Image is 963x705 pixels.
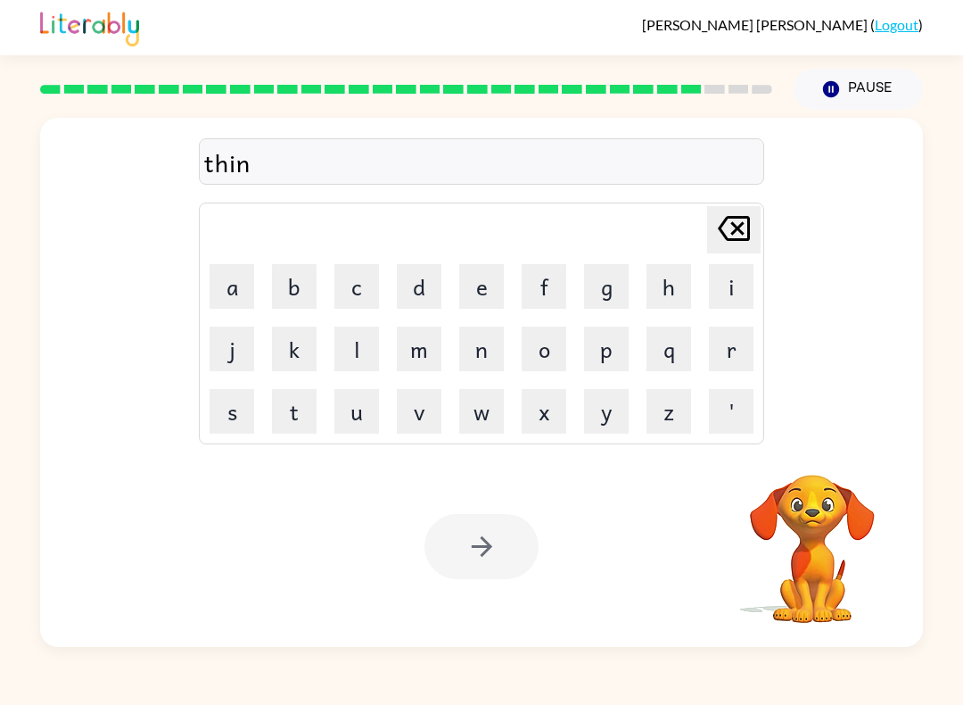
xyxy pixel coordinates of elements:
button: l [334,327,379,371]
div: thin [204,144,759,181]
button: d [397,264,441,309]
button: t [272,389,317,434]
button: f [522,264,566,309]
button: y [584,389,629,434]
button: a [210,264,254,309]
img: Literably [40,7,139,46]
button: w [459,389,504,434]
button: v [397,389,441,434]
button: s [210,389,254,434]
button: p [584,327,629,371]
button: m [397,327,441,371]
button: z [646,389,691,434]
button: i [709,264,753,309]
video: Your browser must support playing .mp4 files to use Literably. Please try using another browser. [723,447,901,626]
button: c [334,264,379,309]
button: Pause [794,69,923,110]
button: ' [709,389,753,434]
button: e [459,264,504,309]
span: [PERSON_NAME] [PERSON_NAME] [642,16,870,33]
button: g [584,264,629,309]
button: n [459,327,504,371]
div: ( ) [642,16,923,33]
a: Logout [875,16,918,33]
button: j [210,327,254,371]
button: o [522,327,566,371]
button: x [522,389,566,434]
button: h [646,264,691,309]
button: k [272,327,317,371]
button: r [709,327,753,371]
button: b [272,264,317,309]
button: q [646,327,691,371]
button: u [334,389,379,434]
